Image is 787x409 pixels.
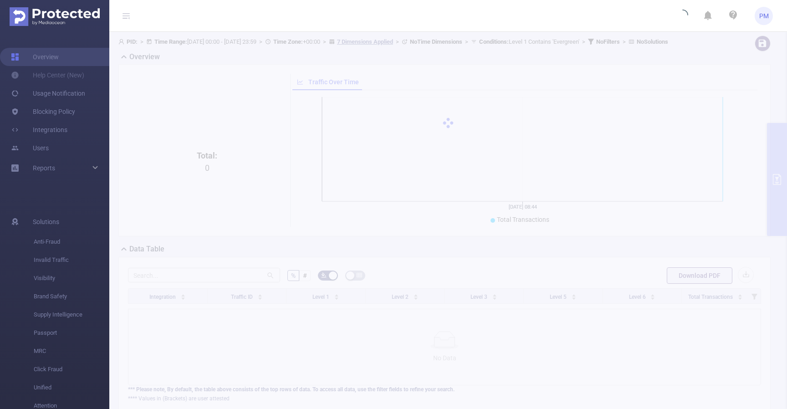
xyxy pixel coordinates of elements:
[10,7,100,26] img: Protected Media
[759,7,769,25] span: PM
[11,48,59,66] a: Overview
[677,10,688,22] i: icon: loading
[34,378,109,397] span: Unified
[11,121,67,139] a: Integrations
[33,159,55,177] a: Reports
[34,287,109,306] span: Brand Safety
[34,360,109,378] span: Click Fraud
[34,269,109,287] span: Visibility
[34,324,109,342] span: Passport
[11,84,85,102] a: Usage Notification
[34,306,109,324] span: Supply Intelligence
[33,213,59,231] span: Solutions
[34,251,109,269] span: Invalid Traffic
[33,164,55,172] span: Reports
[34,342,109,360] span: MRC
[11,139,49,157] a: Users
[34,233,109,251] span: Anti-Fraud
[11,102,75,121] a: Blocking Policy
